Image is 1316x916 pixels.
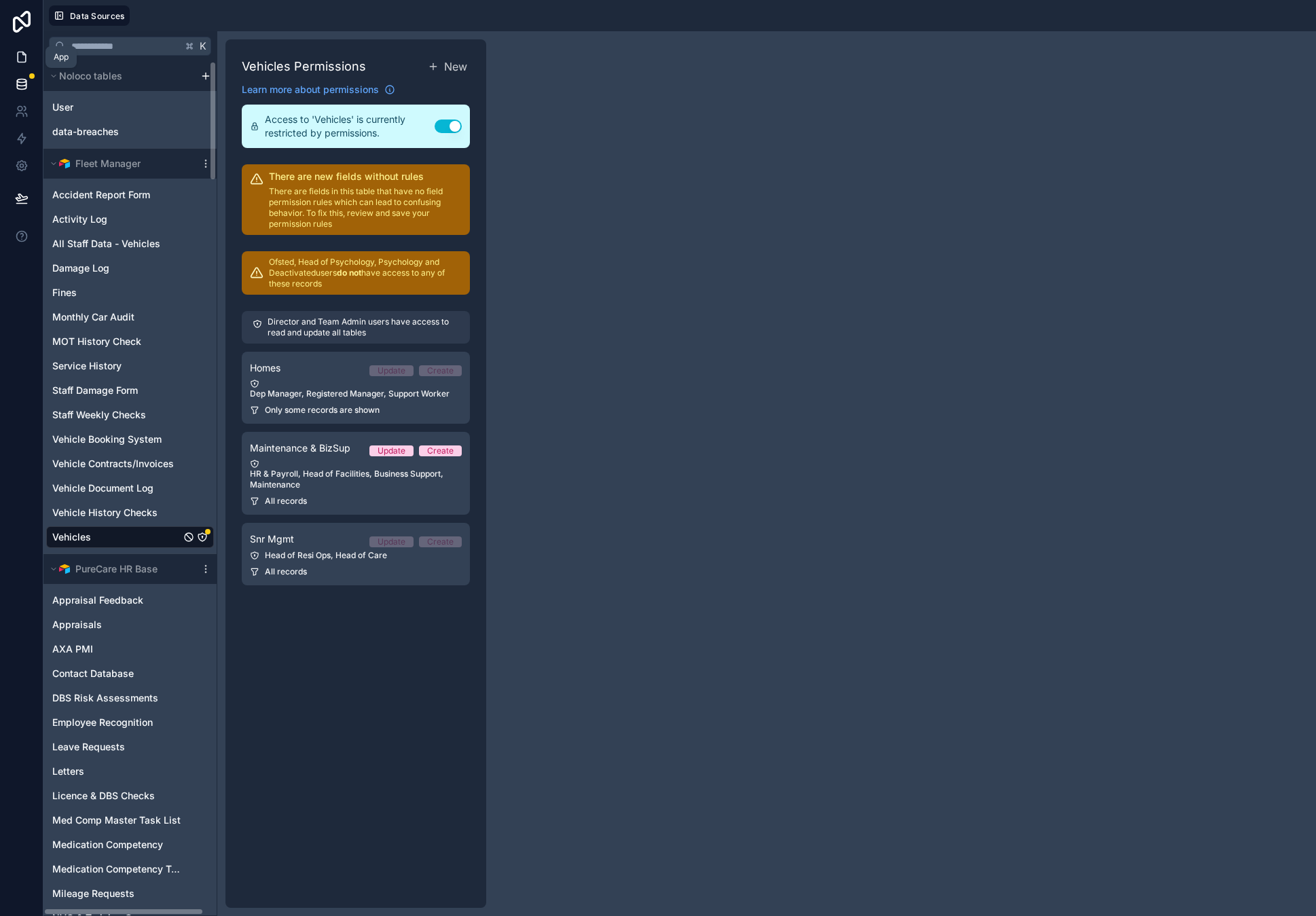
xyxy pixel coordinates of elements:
[250,379,462,399] div: Dep Manager, Registered Manager, Support Worker
[265,405,380,416] span: Only some records are shown
[265,566,307,577] span: All records
[268,316,459,338] p: Director and Team Admin users have access to read and update all tables
[250,532,294,546] span: Snr Mgmt
[242,83,379,96] span: Learn more about permissions
[378,445,405,456] div: Update
[242,523,470,585] a: Snr MgmtUpdateCreateHead of Resi Ops, Head of CareAll records
[265,113,435,140] span: Access to 'Vehicles' is currently restricted by permissions.
[250,550,462,561] div: Head of Resi Ops, Head of Care
[378,536,405,547] div: Update
[269,170,462,183] h2: There are new fields without rules
[427,445,454,456] div: Create
[198,41,208,51] span: K
[269,257,462,289] p: Ofsted, Head of Psychology, Psychology and Deactivated users have access to any of these records
[378,365,405,376] div: Update
[444,58,467,75] span: New
[54,52,69,62] div: App
[242,83,395,96] a: Learn more about permissions
[49,5,130,26] button: Data Sources
[242,352,470,424] a: HomesUpdateCreateDep Manager, Registered Manager, Support WorkerOnly some records are shown
[242,57,366,76] h1: Vehicles Permissions
[337,268,361,278] strong: do not
[250,361,280,375] span: Homes
[250,459,462,490] div: HR & Payroll, Head of Facilities, Business Support, Maintenance
[269,186,462,230] p: There are fields in this table that have no field permission rules which can lead to confusing be...
[427,536,454,547] div: Create
[70,11,125,21] span: Data Sources
[427,365,454,376] div: Create
[250,441,350,455] span: Maintenance & BizSup
[425,56,470,77] button: New
[265,496,307,507] span: All records
[242,432,470,515] a: Maintenance & BizSupUpdateCreateHR & Payroll, Head of Facilities, Business Support, MaintenanceAl...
